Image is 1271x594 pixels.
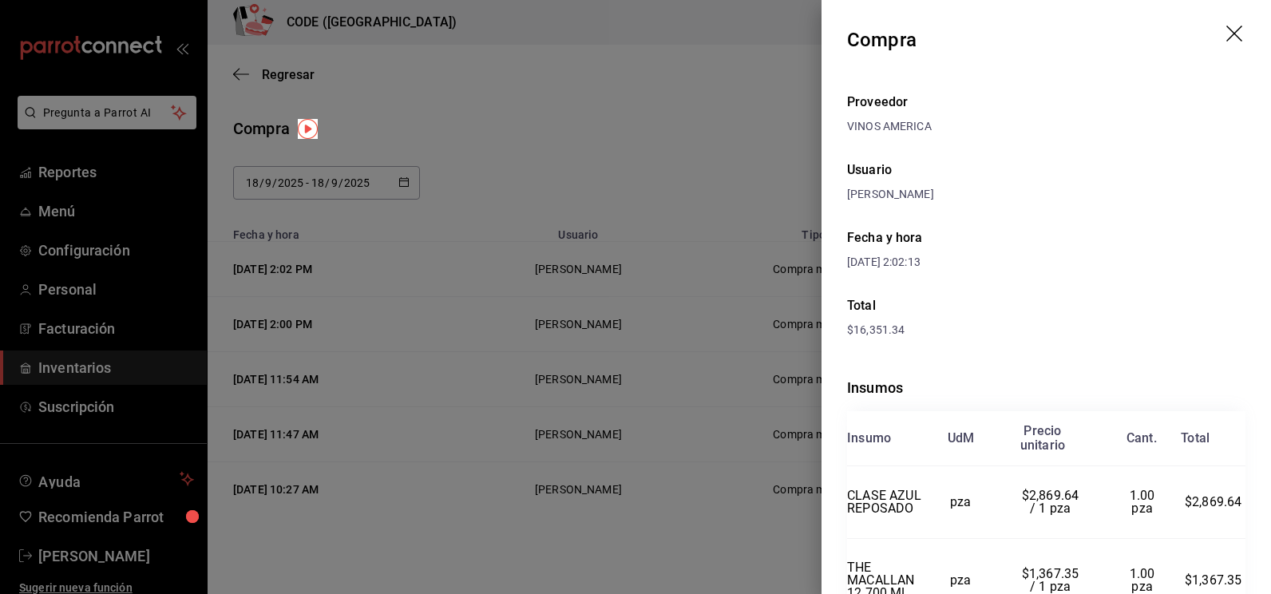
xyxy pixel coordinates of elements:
[1181,431,1210,445] div: Total
[847,93,1245,112] div: Proveedor
[948,431,975,445] div: UdM
[1020,424,1065,453] div: Precio unitario
[847,160,1245,180] div: Usuario
[925,466,997,539] td: pza
[298,119,318,139] img: Tooltip marker
[1185,494,1242,509] span: $2,869.64
[1130,488,1158,516] span: 1.00 pza
[847,228,1047,247] div: Fecha y hora
[847,186,1245,203] div: [PERSON_NAME]
[1185,572,1242,588] span: $1,367.35
[1226,26,1245,45] button: drag
[1130,566,1158,594] span: 1.00 pza
[847,118,1245,135] div: VINOS AMERICA
[847,431,891,445] div: Insumo
[847,466,925,539] td: CLASE AZUL REPOSADO
[847,254,1047,271] div: [DATE] 2:02:13
[847,377,1245,398] div: Insumos
[847,296,1245,315] div: Total
[1022,488,1083,516] span: $2,869.64 / 1 pza
[847,26,917,54] div: Compra
[1126,431,1157,445] div: Cant.
[1022,566,1083,594] span: $1,367.35 / 1 pza
[847,323,905,336] span: $16,351.34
